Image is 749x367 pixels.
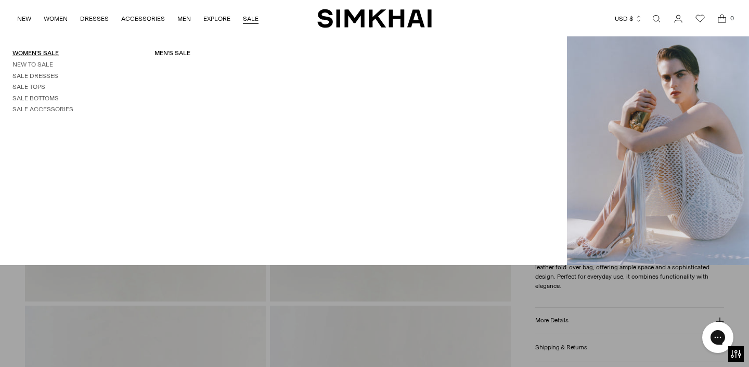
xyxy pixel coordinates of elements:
iframe: Gorgias live chat messenger [697,318,739,357]
a: NEW [17,7,31,30]
a: Go to the account page [668,8,689,29]
a: Wishlist [690,8,711,29]
span: 0 [727,14,737,23]
a: ACCESSORIES [121,7,165,30]
a: SIMKHAI [317,8,432,29]
a: EXPLORE [203,7,230,30]
button: USD $ [615,7,642,30]
a: Open cart modal [712,8,732,29]
a: SALE [243,7,259,30]
a: MEN [177,7,191,30]
a: DRESSES [80,7,109,30]
a: Open search modal [646,8,667,29]
a: WOMEN [44,7,68,30]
